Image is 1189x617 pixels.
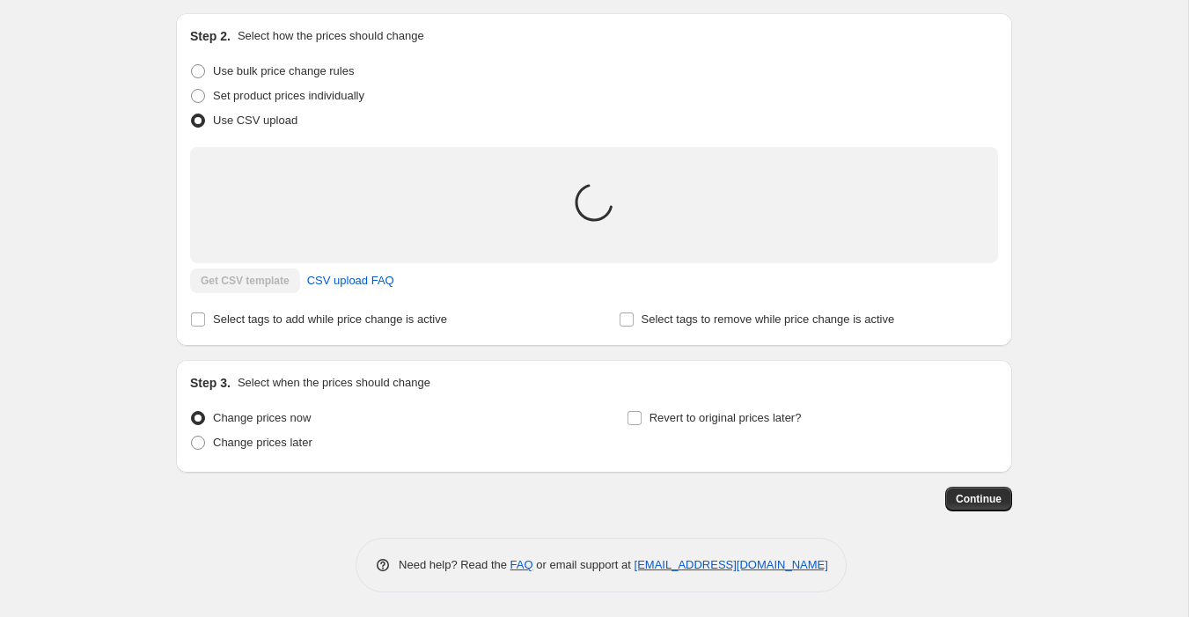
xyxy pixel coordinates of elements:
a: CSV upload FAQ [297,267,405,295]
span: Continue [956,492,1002,506]
button: Continue [945,487,1012,511]
span: or email support at [533,558,635,571]
span: Revert to original prices later? [650,411,802,424]
span: Use CSV upload [213,114,297,127]
span: CSV upload FAQ [307,272,394,290]
span: Need help? Read the [399,558,510,571]
span: Set product prices individually [213,89,364,102]
span: Select tags to remove while price change is active [642,312,895,326]
p: Select how the prices should change [238,27,424,45]
span: Change prices now [213,411,311,424]
p: Select when the prices should change [238,374,430,392]
h2: Step 3. [190,374,231,392]
span: Use bulk price change rules [213,64,354,77]
a: [EMAIL_ADDRESS][DOMAIN_NAME] [635,558,828,571]
span: Change prices later [213,436,312,449]
a: FAQ [510,558,533,571]
span: Select tags to add while price change is active [213,312,447,326]
h2: Step 2. [190,27,231,45]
